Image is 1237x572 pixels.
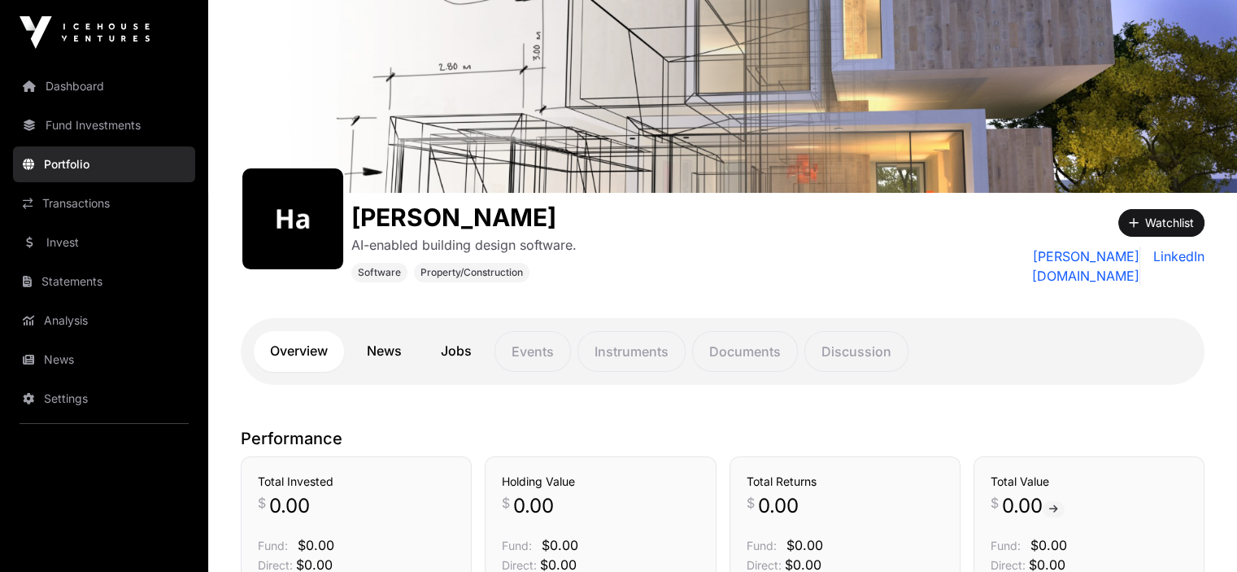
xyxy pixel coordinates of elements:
[13,107,195,143] a: Fund Investments
[258,558,293,572] span: Direct:
[351,331,418,372] a: News
[1002,493,1065,519] span: 0.00
[991,539,1021,552] span: Fund:
[502,493,510,513] span: $
[258,539,288,552] span: Fund:
[13,68,195,104] a: Dashboard
[258,474,455,490] h3: Total Invested
[747,474,943,490] h3: Total Returns
[1156,494,1237,572] iframe: Chat Widget
[991,558,1026,572] span: Direct:
[13,146,195,182] a: Portfolio
[1030,537,1067,553] span: $0.00
[1118,209,1204,237] button: Watchlist
[351,203,577,232] h1: [PERSON_NAME]
[258,493,266,513] span: $
[502,539,532,552] span: Fund:
[786,537,823,553] span: $0.00
[254,331,344,372] a: Overview
[577,331,686,372] p: Instruments
[420,266,523,279] span: Property/Construction
[351,235,577,255] p: AI-enabled building design software.
[692,331,798,372] p: Documents
[502,558,537,572] span: Direct:
[13,342,195,378] a: News
[542,537,578,553] span: $0.00
[241,427,1204,450] p: Performance
[425,331,488,372] a: Jobs
[13,264,195,299] a: Statements
[358,266,401,279] span: Software
[502,474,699,490] h3: Holding Value
[20,16,150,49] img: Icehouse Ventures Logo
[747,493,755,513] span: $
[1147,247,1204,286] a: LinkedIn
[13,186,195,221] a: Transactions
[254,331,1191,372] nav: Tabs
[747,539,777,552] span: Fund:
[758,493,799,519] span: 0.00
[936,247,1140,286] a: [PERSON_NAME][DOMAIN_NAME]
[991,474,1187,490] h3: Total Value
[494,331,571,372] p: Events
[13,303,195,338] a: Analysis
[249,175,337,263] img: harth430.png
[13,225,195,260] a: Invest
[269,493,310,519] span: 0.00
[13,381,195,417] a: Settings
[298,537,334,553] span: $0.00
[513,493,554,519] span: 0.00
[991,493,999,513] span: $
[747,558,782,572] span: Direct:
[804,331,908,372] p: Discussion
